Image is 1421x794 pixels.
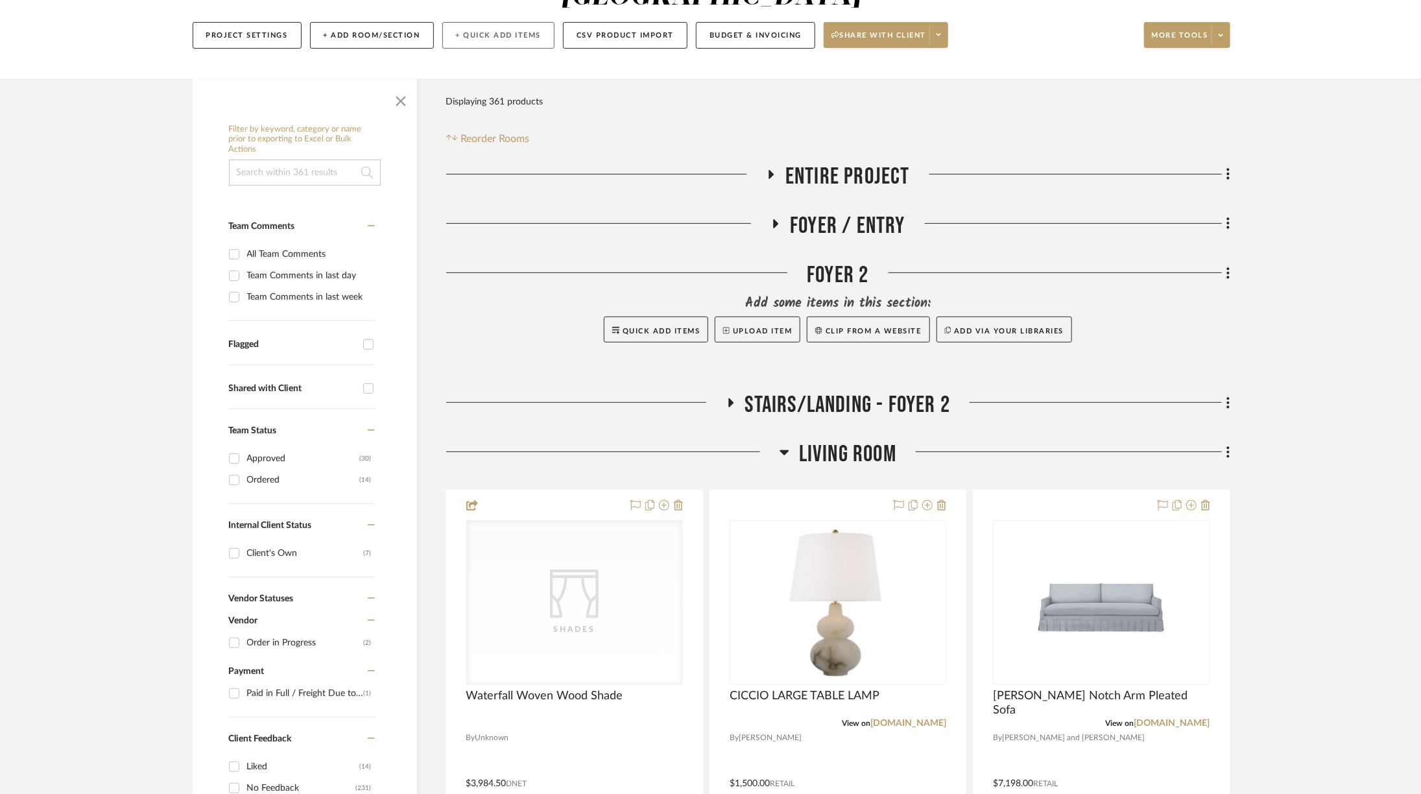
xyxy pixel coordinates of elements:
button: Clip from a website [807,317,929,343]
div: (1) [364,683,372,704]
span: Foyer / Entry [790,212,905,240]
span: [PERSON_NAME] [739,732,802,744]
a: [DOMAIN_NAME] [1134,719,1210,728]
div: (2) [364,632,372,653]
button: More tools [1144,22,1230,48]
span: Client Feedback [229,734,292,743]
span: Vendor Statuses [229,594,294,603]
button: Share with client [824,22,948,48]
span: Living Room [799,440,896,468]
button: Add via your libraries [937,317,1073,343]
div: Liked [247,756,360,777]
div: Team Comments in last day [247,265,372,286]
div: (14) [360,470,372,490]
div: Order in Progress [247,632,364,653]
span: Stairs/Landing - Foyer 2 [745,391,951,419]
div: (7) [364,543,372,564]
button: Quick Add Items [604,317,709,343]
span: Unknown [475,732,509,744]
span: Team Status [229,426,277,435]
span: Internal Client Status [229,521,312,530]
img: Grady Notch Arm Pleated Sofa [1036,522,1166,684]
span: Share with client [831,30,926,50]
span: Payment [229,667,265,676]
div: 0 [730,521,946,684]
span: [PERSON_NAME] and [PERSON_NAME] [1002,732,1145,744]
span: View on [1106,719,1134,727]
span: By [730,732,739,744]
div: Team Comments in last week [247,287,372,307]
span: Reorder Rooms [460,131,529,147]
h6: Filter by keyword, category or name prior to exporting to Excel or Bulk Actions [229,125,381,155]
button: Upload Item [715,317,800,343]
button: + Quick Add Items [442,22,555,49]
a: [DOMAIN_NAME] [870,719,946,728]
span: View on [842,719,870,727]
img: CICCIO LARGE TABLE LAMP [731,528,945,677]
button: + Add Room/Section [310,22,434,49]
button: Reorder Rooms [446,131,530,147]
div: Paid in Full / Freight Due to Ship [247,683,364,704]
div: Shared with Client [229,383,357,394]
button: Close [388,86,414,112]
button: Budget & Invoicing [696,22,815,49]
div: Client's Own [247,543,364,564]
input: Search within 361 results [229,160,381,186]
button: CSV Product Import [563,22,687,49]
div: Shades [510,623,639,636]
span: Team Comments [229,222,295,231]
div: (14) [360,756,372,777]
span: Waterfall Woven Wood Shade [466,689,623,703]
div: Add some items in this section: [446,295,1230,313]
div: Approved [247,448,360,469]
span: CICCIO LARGE TABLE LAMP [730,689,879,703]
span: Entire Project [785,163,910,191]
span: Quick Add Items [623,328,700,335]
div: Flagged [229,339,357,350]
span: Vendor [229,616,258,625]
span: By [993,732,1002,744]
div: (30) [360,448,372,469]
div: All Team Comments [247,244,372,265]
span: [PERSON_NAME] Notch Arm Pleated Sofa [993,689,1210,717]
div: Displaying 361 products [446,89,543,115]
span: By [466,732,475,744]
span: More tools [1152,30,1208,50]
div: Ordered [247,470,360,490]
button: Project Settings [193,22,302,49]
